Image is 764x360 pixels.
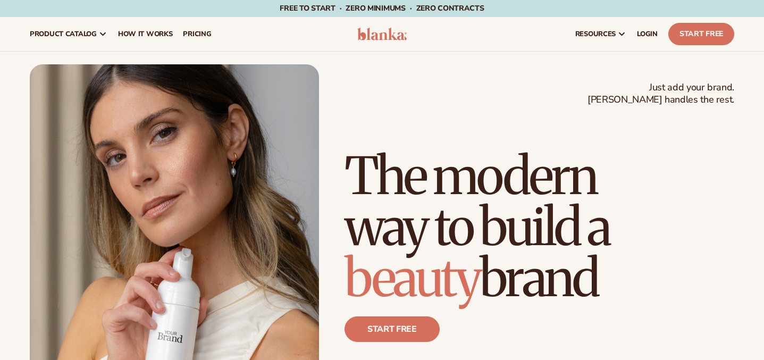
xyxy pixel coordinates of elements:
a: pricing [178,17,216,51]
a: Start free [345,316,440,342]
a: product catalog [24,17,113,51]
a: LOGIN [632,17,663,51]
span: product catalog [30,30,97,38]
a: How It Works [113,17,178,51]
span: Free to start · ZERO minimums · ZERO contracts [280,3,484,13]
h1: The modern way to build a brand [345,150,734,304]
span: Just add your brand. [PERSON_NAME] handles the rest. [587,81,734,106]
span: pricing [183,30,211,38]
span: beauty [345,246,480,310]
a: resources [570,17,632,51]
img: logo [357,28,407,40]
a: Start Free [668,23,734,45]
span: How It Works [118,30,173,38]
span: resources [575,30,616,38]
span: LOGIN [637,30,658,38]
